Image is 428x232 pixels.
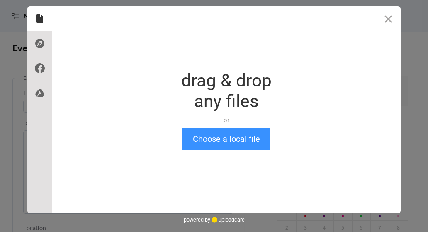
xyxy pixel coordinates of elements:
[27,81,52,105] div: Google Drive
[182,128,270,150] button: Choose a local file
[27,6,52,31] div: Local Files
[27,56,52,81] div: Facebook
[181,116,272,124] div: or
[210,217,245,223] a: uploadcare
[376,6,401,31] button: Close
[27,31,52,56] div: Direct Link
[181,70,272,112] div: drag & drop any files
[184,213,245,226] div: powered by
